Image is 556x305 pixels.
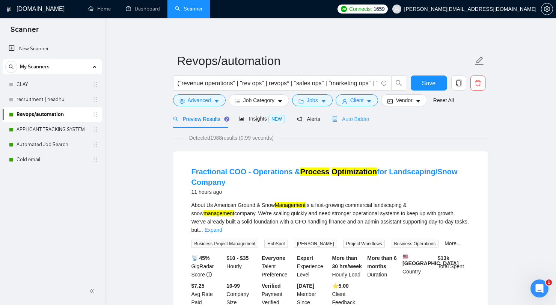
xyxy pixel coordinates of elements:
div: Tooltip anchor [223,116,230,122]
li: My Scanners [3,59,102,167]
a: APPLICANT TRACKING SYSTEM [17,122,88,137]
button: barsJob Categorycaret-down [229,94,289,106]
a: Revops/automation [17,107,88,122]
input: Search Freelance Jobs... [178,79,378,88]
span: delete [471,80,485,86]
span: bars [235,98,240,104]
a: setting [541,6,553,12]
span: caret-down [321,98,326,104]
button: delete [470,75,485,91]
a: homeHome [88,6,111,12]
span: Vendor [396,96,412,104]
span: search [6,64,17,69]
b: More than 6 months [367,255,397,269]
li: New Scanner [3,41,102,56]
button: idcardVendorcaret-down [381,94,427,106]
span: ... [199,227,203,233]
div: 11 hours ago [191,187,470,196]
span: area-chart [239,116,244,121]
span: Project Workflows [343,240,385,248]
div: Experience Level [295,254,331,279]
div: Country [401,254,436,279]
span: holder [92,112,98,118]
button: folderJobscaret-down [292,94,333,106]
span: NEW [268,115,285,123]
div: Duration [366,254,401,279]
span: Alerts [297,116,320,122]
mark: management [203,210,234,216]
span: search [392,80,406,86]
b: $10 - $35 [226,255,249,261]
span: user [342,98,347,104]
button: setting [541,3,553,15]
mark: Management [275,202,306,208]
div: Hourly Load [331,254,366,279]
span: caret-down [214,98,219,104]
b: [GEOGRAPHIC_DATA] [402,254,459,266]
span: Connects: [349,5,372,13]
mark: Optimization [331,168,377,176]
b: More than 30 hrs/week [332,255,362,269]
span: holder [92,127,98,133]
a: Reset All [433,96,454,104]
span: Detected 1988 results (0.99 seconds) [184,134,279,142]
iframe: Intercom live chat [530,279,548,297]
a: Automated Job Search [17,137,88,152]
a: CLAY [17,77,88,92]
a: Fractional COO - Operations &Process Optimizationfor Landscaping/Snow Company [191,168,458,186]
div: About Us American Ground & Snow is a fast-growing commercial landscaping & snow company. We’re sc... [191,201,470,234]
b: [DATE] [297,283,314,289]
span: Business Operations [391,240,438,248]
span: caret-down [416,98,421,104]
button: search [391,75,406,91]
button: Save [411,75,447,91]
span: setting [179,98,185,104]
b: Everyone [262,255,285,261]
span: setting [541,6,553,12]
b: Verified [262,283,281,289]
span: HubSpot [264,240,288,248]
b: 📡 45% [191,255,210,261]
mark: Process [300,168,330,176]
a: recruitment | headhu [17,92,88,107]
span: holder [92,157,98,163]
span: holder [92,82,98,88]
span: edit [475,56,484,66]
span: robot [332,116,338,122]
span: Preview Results [173,116,227,122]
span: [PERSON_NAME] [294,240,337,248]
div: Talent Preference [260,254,295,279]
span: Advanced [188,96,211,104]
span: Business Project Management [191,240,259,248]
span: 1 [546,279,552,285]
span: Jobs [307,96,318,104]
button: search [5,61,17,73]
span: holder [92,142,98,148]
b: ⭐️ 5.00 [332,283,349,289]
button: userClientcaret-down [336,94,378,106]
a: dashboardDashboard [126,6,160,12]
span: info-circle [381,81,386,86]
span: user [394,6,399,12]
img: upwork-logo.png [341,6,347,12]
span: notification [297,116,302,122]
img: 🇺🇸 [403,254,408,259]
span: Client [350,96,364,104]
a: Cold email [17,152,88,167]
b: 10-99 [226,283,240,289]
div: Total Spent [436,254,472,279]
span: Insights [239,116,285,122]
span: Auto Bidder [332,116,369,122]
a: searchScanner [175,6,203,12]
span: copy [452,80,466,86]
b: $ 13k [438,255,449,261]
span: Scanner [5,24,45,40]
a: Expand [205,227,222,233]
span: Save [422,79,435,88]
span: 1659 [374,5,385,13]
span: caret-down [366,98,372,104]
span: holder [92,97,98,103]
div: GigRadar Score [190,254,225,279]
input: Scanner name... [177,51,473,70]
button: settingAdvancedcaret-down [173,94,226,106]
